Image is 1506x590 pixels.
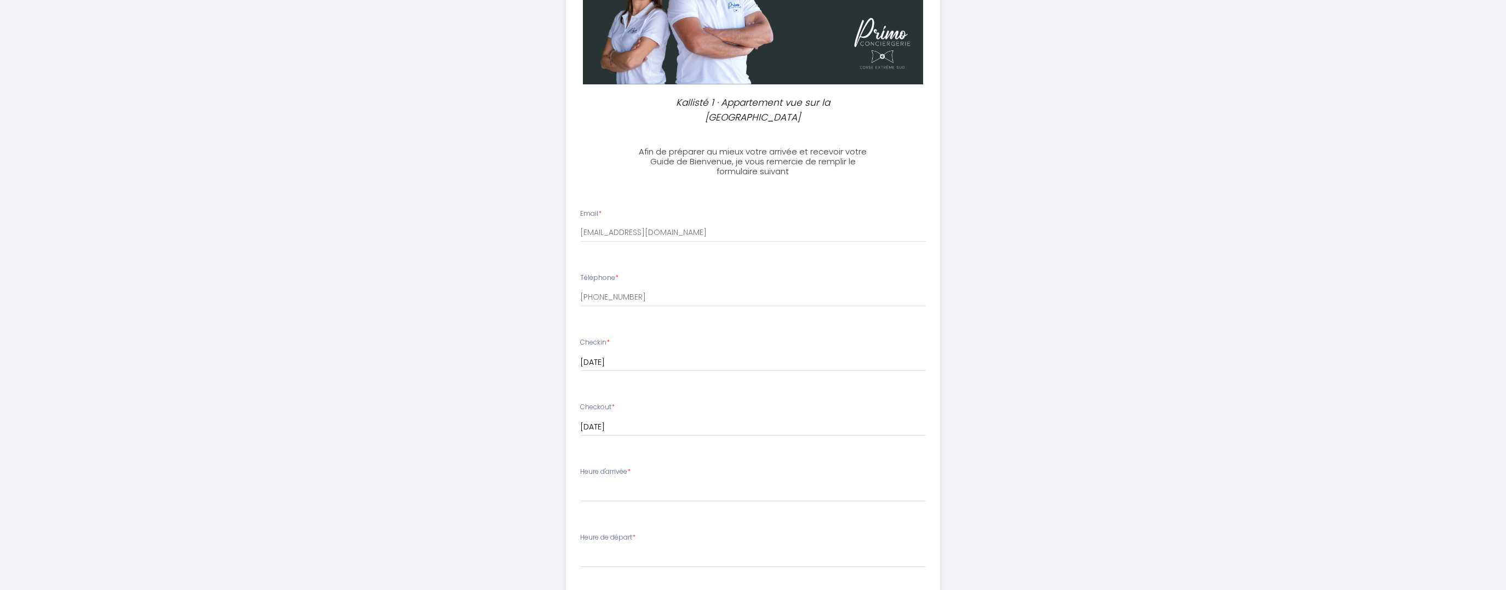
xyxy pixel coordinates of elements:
label: Heure d'arrivée [580,467,631,477]
label: Heure de départ [580,532,635,543]
h3: Afin de préparer au mieux votre arrivée et recevoir votre Guide de Bienvenue, je vous remercie de... [631,147,875,176]
label: Checkout [580,402,615,413]
label: Téléphone [580,273,619,283]
p: Kallisté 1 · Appartement vue sur la [GEOGRAPHIC_DATA] [636,95,871,124]
label: Email [580,209,602,219]
label: Checkin [580,337,610,348]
